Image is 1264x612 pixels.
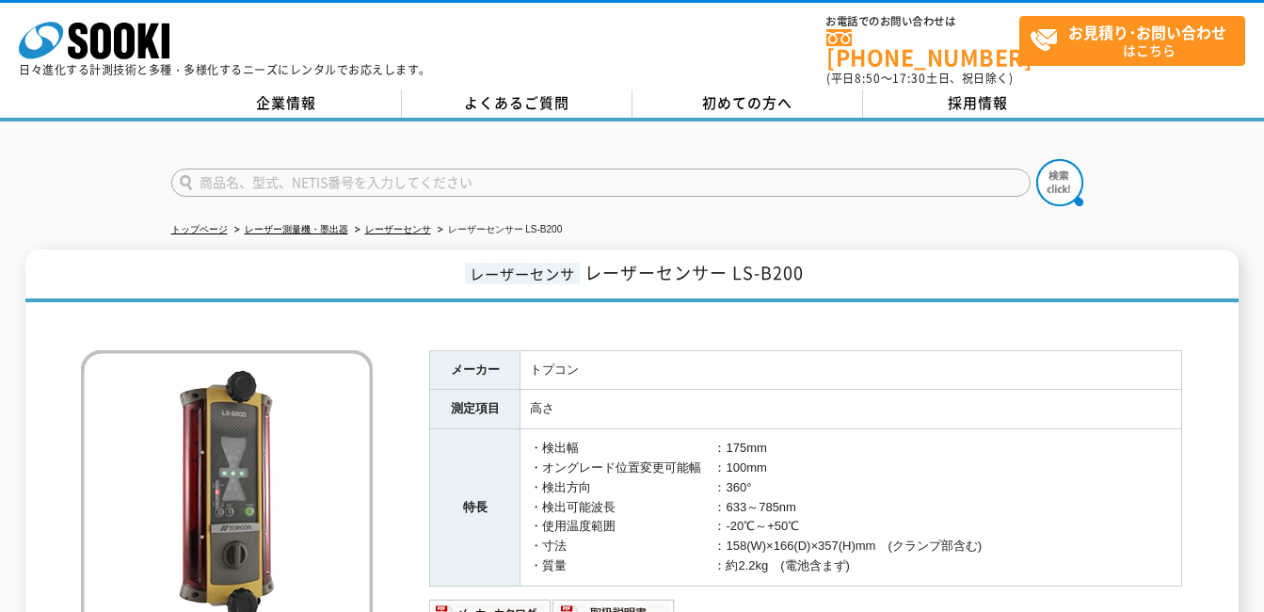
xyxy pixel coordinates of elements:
[892,70,926,87] span: 17:30
[245,224,348,234] a: レーザー測量機・墨出器
[584,260,804,285] span: レーザーセンサー LS-B200
[632,89,863,118] a: 初めての方へ
[520,429,1182,587] td: ・検出幅 ：175mm ・オングレード位置変更可能幅 ：100mm ・検出方向 ：360° ・検出可能波長 ：633～785nm ・使用温度範囲 ：-20℃～+50℃ ・寸法 ：158(W)×1...
[1030,17,1244,64] span: はこちら
[1036,159,1083,206] img: btn_search.png
[434,220,563,240] li: レーザーセンサー LS-B200
[855,70,881,87] span: 8:50
[863,89,1094,118] a: 採用情報
[365,224,431,234] a: レーザーセンサ
[826,16,1019,27] span: お電話でのお問い合わせは
[171,89,402,118] a: 企業情報
[171,224,228,234] a: トップページ
[520,350,1182,390] td: トプコン
[465,263,580,284] span: レーザーセンサ
[430,350,520,390] th: メーカー
[171,169,1031,197] input: 商品名、型式、NETIS番号を入力してください
[19,64,431,75] p: 日々進化する計測技術と多種・多様化するニーズにレンタルでお応えします。
[826,70,1013,87] span: (平日 ～ 土日、祝日除く)
[430,429,520,587] th: 特長
[1019,16,1245,66] a: お見積り･お問い合わせはこちら
[520,390,1182,429] td: 高さ
[430,390,520,429] th: 測定項目
[402,89,632,118] a: よくあるご質問
[702,92,792,113] span: 初めての方へ
[826,29,1019,68] a: [PHONE_NUMBER]
[1068,21,1226,43] strong: お見積り･お問い合わせ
